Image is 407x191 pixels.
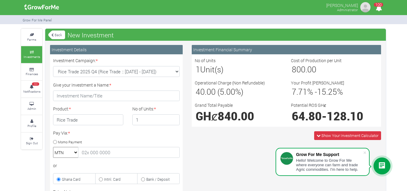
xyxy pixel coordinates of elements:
[32,82,39,86] span: 100
[317,86,337,97] span: 15.25
[327,109,363,123] span: 128.10
[196,65,281,74] h3: Unit(s)
[58,139,82,144] small: Momo Payment
[196,109,281,123] h1: GHȼ
[78,147,180,158] input: 02x 000 0000
[53,130,70,136] label: Pay Via:
[21,46,42,63] a: Investments
[53,114,123,125] h4: Rice Trade
[21,115,42,132] a: Profile
[292,87,377,97] h3: % - %
[195,57,216,64] label: No of Units
[373,1,385,15] i: Notifications
[326,1,358,8] p: [PERSON_NAME]
[292,86,307,97] span: 7.71
[23,18,52,22] small: Grow For Me Panel
[23,89,40,94] small: Notifications
[27,107,36,111] small: Admin
[24,55,40,59] small: Investments
[57,177,61,181] input: Ghana Card
[26,141,38,145] small: Sign Out
[48,30,65,40] a: Back
[62,177,80,182] small: Ghana Card
[196,64,200,75] span: 1
[53,57,98,64] label: Investment Campaign:
[66,29,115,41] span: New Investment
[292,64,316,75] span: 800.00
[321,133,378,138] span: Show Your Investment Calculator
[21,29,42,46] a: Farms
[132,106,156,112] label: No of Units:
[196,86,243,97] span: 40.00 (5.00%)
[99,177,103,181] input: Intnl. Card
[53,91,180,101] input: Investment Name/Title
[359,1,371,13] img: growforme image
[50,45,183,54] div: Investment Details
[27,124,36,128] small: Profile
[374,3,383,7] span: 100
[291,57,342,64] label: Cost of Production per Unit
[192,45,381,54] div: Investment Financial Summary
[21,133,42,149] a: Sign Out
[292,109,322,123] span: 64.80
[337,8,358,12] small: Administrator
[22,1,61,13] img: growforme image
[291,102,326,108] label: Potential ROS GHȼ
[146,177,170,182] small: Bank / Deposit
[53,82,111,88] label: Give your Investment a Name:
[373,6,385,11] a: 100
[292,109,377,123] h1: -
[195,80,265,86] label: Operational Charge (Non Refundable)
[26,72,38,76] small: Finances
[291,80,344,86] label: Your Profit [PERSON_NAME]
[27,37,36,42] small: Farms
[21,81,42,97] a: 100 Notifications
[53,140,57,144] input: Momo Payment
[141,177,145,181] input: Bank / Deposit
[53,106,71,112] label: Product:
[104,177,121,182] small: Intnl. Card
[296,152,363,157] div: Grow For Me Support
[21,64,42,80] a: Finances
[218,109,254,123] span: 840.00
[21,98,42,115] a: Admin
[195,102,233,108] label: Grand Total Payable
[53,162,180,169] div: or
[296,158,363,172] div: Hello! Welcome to Grow For Me where everyone can farm and trade Agric commodities. I'm here to help.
